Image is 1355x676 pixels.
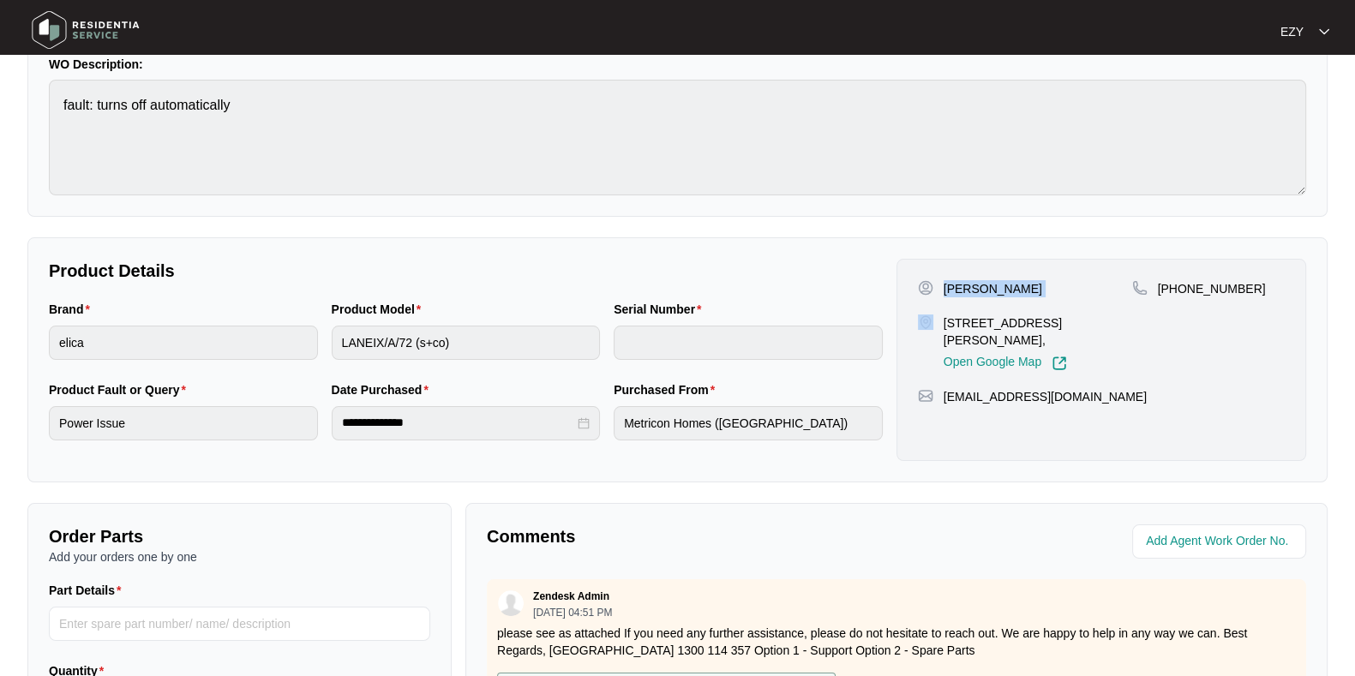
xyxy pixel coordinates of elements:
[49,607,430,641] input: Part Details
[614,406,883,440] input: Purchased From
[49,381,193,398] label: Product Fault or Query
[49,406,318,440] input: Product Fault or Query
[49,259,883,283] p: Product Details
[498,590,524,616] img: user.svg
[332,326,601,360] input: Product Model
[332,301,429,318] label: Product Model
[614,301,708,318] label: Serial Number
[49,582,129,599] label: Part Details
[342,414,575,432] input: Date Purchased
[1052,356,1067,371] img: Link-External
[918,388,933,404] img: map-pin
[497,625,1296,659] p: please see as attached If you need any further assistance, please do not hesitate to reach out. W...
[49,326,318,360] input: Brand
[26,4,146,56] img: residentia service logo
[1280,23,1304,40] p: EZY
[1319,27,1329,36] img: dropdown arrow
[1146,531,1296,552] input: Add Agent Work Order No.
[944,314,1132,349] p: [STREET_ADDRESS][PERSON_NAME],
[614,326,883,360] input: Serial Number
[487,524,884,548] p: Comments
[918,280,933,296] img: user-pin
[49,56,1306,73] p: WO Description:
[1158,280,1266,297] p: [PHONE_NUMBER]
[614,381,722,398] label: Purchased From
[1132,280,1148,296] img: map-pin
[533,589,609,603] p: Zendesk Admin
[918,314,933,330] img: map-pin
[332,381,435,398] label: Date Purchased
[49,301,97,318] label: Brand
[944,356,1067,371] a: Open Google Map
[533,607,612,618] p: [DATE] 04:51 PM
[49,80,1306,195] textarea: fault: turns off automatically
[49,548,430,565] p: Add your orders one by one
[49,524,430,548] p: Order Parts
[944,388,1147,405] p: [EMAIL_ADDRESS][DOMAIN_NAME]
[944,280,1042,297] p: [PERSON_NAME]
